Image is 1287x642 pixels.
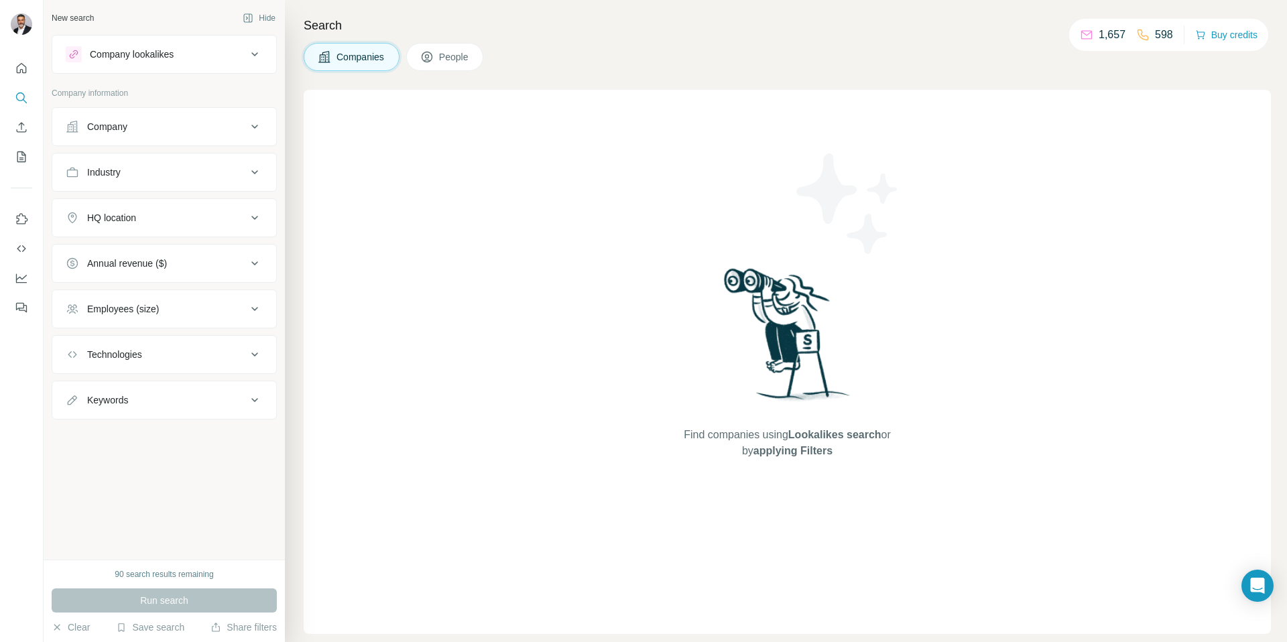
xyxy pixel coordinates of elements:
span: applying Filters [753,445,833,456]
button: Enrich CSV [11,115,32,139]
img: Surfe Illustration - Woman searching with binoculars [718,265,857,414]
div: Company lookalikes [90,48,174,61]
button: Use Surfe API [11,237,32,261]
button: Use Surfe on LinkedIn [11,207,32,231]
h4: Search [304,16,1271,35]
img: Surfe Illustration - Stars [788,143,908,264]
button: Clear [52,621,90,634]
p: 1,657 [1099,27,1125,43]
button: Search [11,86,32,110]
button: Hide [233,8,285,28]
button: HQ location [52,202,276,234]
div: Industry [87,166,121,179]
span: People [439,50,470,64]
button: Feedback [11,296,32,320]
div: Employees (size) [87,302,159,316]
button: Industry [52,156,276,188]
span: Find companies using or by [680,427,894,459]
button: Keywords [52,384,276,416]
div: Company [87,120,127,133]
button: Employees (size) [52,293,276,325]
p: 598 [1155,27,1173,43]
div: Keywords [87,393,128,407]
div: Technologies [87,348,142,361]
span: Lookalikes search [788,429,881,440]
button: Annual revenue ($) [52,247,276,279]
div: 90 search results remaining [115,568,213,580]
p: Company information [52,87,277,99]
button: Buy credits [1195,25,1258,44]
button: Save search [116,621,184,634]
button: Share filters [210,621,277,634]
button: Technologies [52,338,276,371]
img: Avatar [11,13,32,35]
div: Annual revenue ($) [87,257,167,270]
div: New search [52,12,94,24]
button: My lists [11,145,32,169]
span: Companies [336,50,385,64]
div: Open Intercom Messenger [1241,570,1274,602]
div: HQ location [87,211,136,224]
button: Company lookalikes [52,38,276,70]
button: Company [52,111,276,143]
button: Dashboard [11,266,32,290]
button: Quick start [11,56,32,80]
